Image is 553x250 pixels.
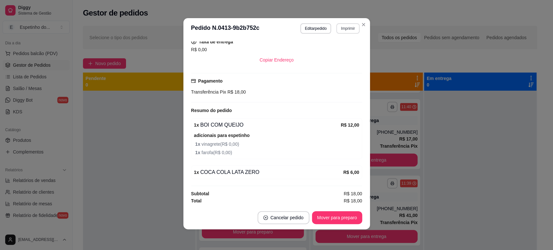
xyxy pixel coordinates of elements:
span: Transferência Pix [191,89,226,95]
strong: Total [191,198,202,203]
strong: 1 x [194,122,199,128]
strong: 1 x [195,150,202,155]
strong: Subtotal [191,191,209,196]
h3: Pedido N. 0413-9b2b752c [191,23,259,34]
span: vinagrete ( R$ 0,00 ) [195,141,359,148]
button: Editarpedido [300,23,331,34]
span: R$ 18,00 [344,197,362,204]
button: close-circleCancelar pedido [258,211,309,224]
strong: Taxa de entrega [199,39,233,44]
strong: 1 x [195,142,202,147]
strong: Resumo do pedido [191,108,232,113]
span: R$ 18,00 [226,89,246,95]
div: BOI COM QUEIJO [194,121,341,129]
div: COCA COLA LATA ZERO [194,168,343,176]
button: Mover para preparo [312,211,362,224]
strong: adicionais para espetinho [194,133,250,138]
strong: 1 x [194,170,199,175]
span: R$ 0,00 [191,47,207,52]
span: R$ 18,00 [344,190,362,197]
span: dollar [191,39,196,44]
button: Imprimir [336,23,359,34]
span: credit-card [191,79,196,83]
strong: R$ 12,00 [341,122,359,128]
strong: Pagamento [198,78,223,84]
button: Close [358,19,369,30]
strong: R$ 6,00 [343,170,359,175]
button: Copiar Endereço [254,53,299,66]
span: close-circle [263,215,268,220]
span: farofa ( R$ 0,00 ) [195,149,359,156]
